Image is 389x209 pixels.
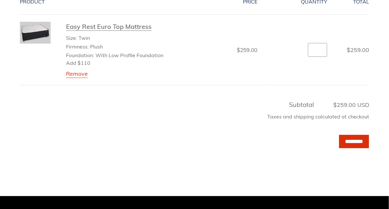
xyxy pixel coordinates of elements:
[66,51,170,67] li: Foundation: With Low Profile Foundation Add $110
[66,70,88,78] a: Remove Easy Rest Euro Top Mattress - Twin / Plush / With Low Profile Foundation Add $110
[66,43,170,50] li: Firmness: Plush
[66,33,170,67] ul: Product details
[20,162,369,176] iframe: PayPal-paypal
[66,22,152,31] a: Easy Rest Euro Top Mattress
[316,100,369,109] span: $259.00 USD
[347,46,369,54] span: $259.00
[184,46,258,54] dd: $259.00
[20,109,369,127] div: Taxes and shipping calculated at checkout
[66,34,170,42] li: Size: Twin
[289,100,314,109] span: Subtotal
